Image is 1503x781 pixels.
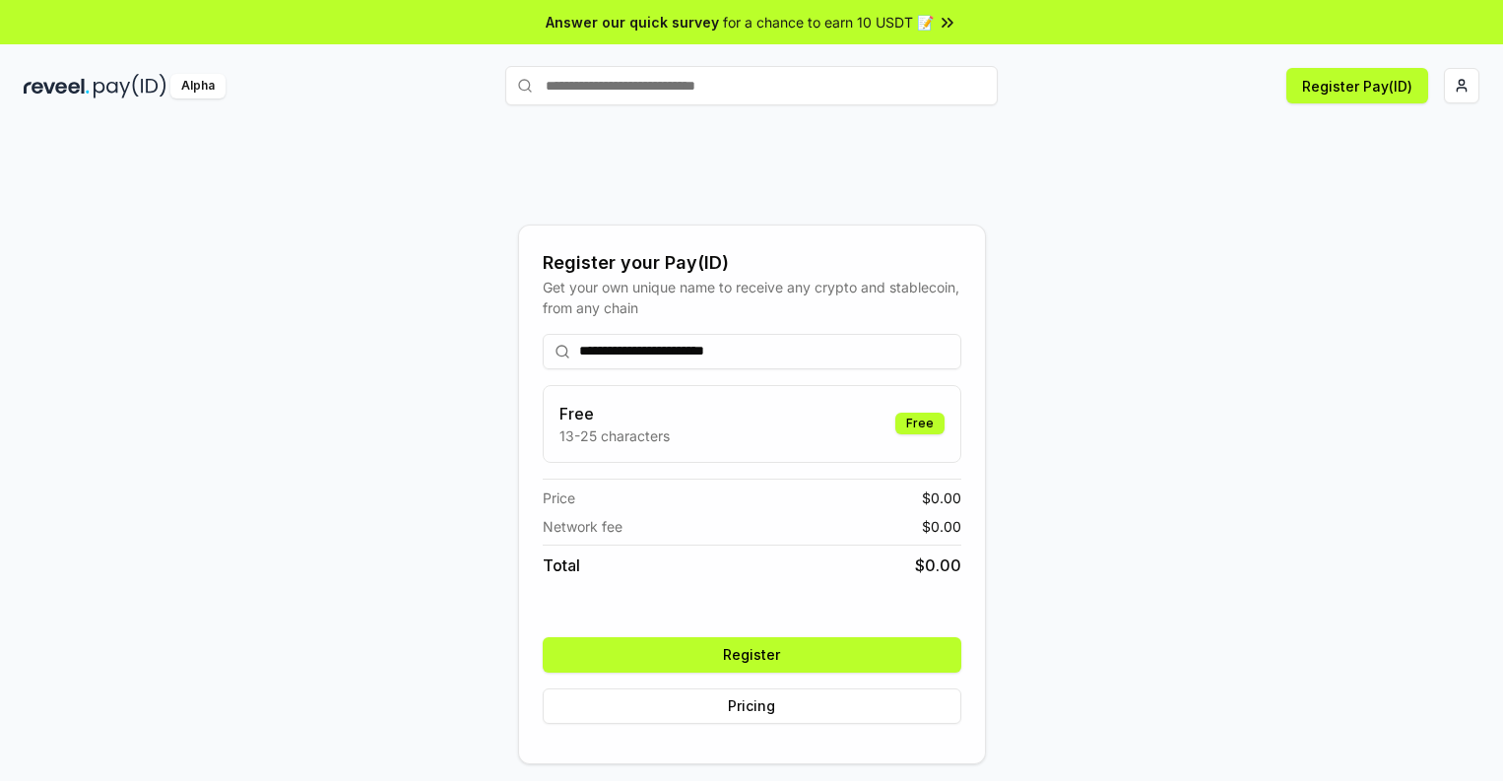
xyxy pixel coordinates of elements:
[543,516,622,537] span: Network fee
[922,488,961,508] span: $ 0.00
[543,688,961,724] button: Pricing
[559,402,670,425] h3: Free
[922,516,961,537] span: $ 0.00
[94,74,166,98] img: pay_id
[543,249,961,277] div: Register your Pay(ID)
[543,637,961,673] button: Register
[895,413,945,434] div: Free
[543,488,575,508] span: Price
[543,277,961,318] div: Get your own unique name to receive any crypto and stablecoin, from any chain
[915,553,961,577] span: $ 0.00
[559,425,670,446] p: 13-25 characters
[723,12,934,33] span: for a chance to earn 10 USDT 📝
[170,74,226,98] div: Alpha
[1286,68,1428,103] button: Register Pay(ID)
[24,74,90,98] img: reveel_dark
[543,553,580,577] span: Total
[546,12,719,33] span: Answer our quick survey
